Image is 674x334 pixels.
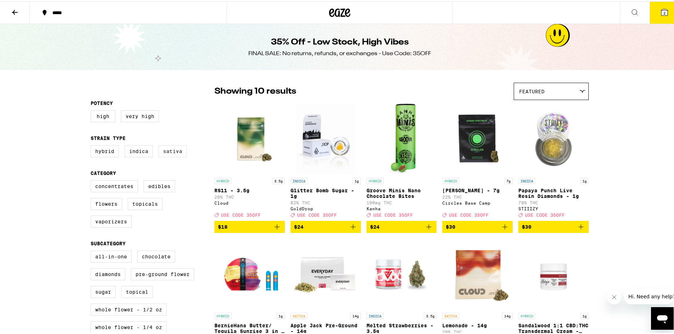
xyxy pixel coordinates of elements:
[518,199,589,204] p: 78% THC
[214,321,285,333] p: BernieHana Butter/ Tequila Sunrise 3 in 1 AIO - 1g
[367,176,384,183] p: HYBRID
[502,311,513,318] p: 14g
[367,199,437,204] p: 100mg THC
[525,211,565,216] span: USE CODE 35OFF
[518,186,589,198] p: Papaya Punch Live Resin Diamonds - 1g
[4,5,51,11] span: Hi. Need any help?
[446,223,455,228] span: $30
[367,102,437,219] a: Open page for Groove Minis Nano Chocolate Bites from Kanha
[442,102,513,173] img: Circles Base Camp - Lantz - 7g
[294,223,304,228] span: $24
[290,237,361,308] img: Everyday - Apple Jack Pre-Ground - 14g
[91,320,167,332] label: Whole Flower - 1/4 oz
[518,237,589,308] img: Mary's Medicinals - Sandalwood 1:1 CBD:THC Transdermal Cream - 1000mg
[137,249,175,261] label: Chocolate
[442,237,513,308] img: Cloud - Lemonade - 14g
[128,197,162,209] label: Topicals
[442,186,513,192] p: [PERSON_NAME] - 7g
[651,306,674,328] iframe: Button to launch messaging window
[607,289,621,303] iframe: Close message
[214,237,285,308] img: Cookies - BernieHana Butter/ Tequila Sunrise 3 in 1 AIO - 1g
[442,321,513,327] p: Lemonade - 14g
[214,199,285,204] div: Cloud
[144,179,175,191] label: Edibles
[290,199,361,204] p: 82% THC
[91,249,132,261] label: All-In-One
[290,311,307,318] p: SATIVA
[91,285,116,297] label: Sugar
[518,176,535,183] p: INDICA
[221,211,261,216] span: USE CODE 35OFF
[518,321,589,333] p: Sandalwood 1:1 CBD:THC Transdermal Cream - 1000mg
[518,102,589,173] img: STIIIZY - Papaya Punch Live Resin Diamonds - 1g
[214,84,296,96] p: Showing 10 results
[442,176,459,183] p: HYBRID
[290,186,361,198] p: Glitter Bomb Sugar - 1g
[367,237,437,308] img: Ember Valley - Melted Strawberries - 3.5g
[442,311,459,318] p: SATIVA
[624,287,674,303] iframe: Message from company
[214,102,285,219] a: Open page for RS11 - 3.5g from Cloud
[214,102,285,173] img: Cloud - RS11 - 3.5g
[91,197,122,209] label: Flowers
[449,211,489,216] span: USE CODE 35OFF
[442,328,513,333] p: 20% THC
[290,102,361,219] a: Open page for Glitter Bomb Sugar - 1g from GoldDrop
[91,169,116,175] legend: Category
[352,176,361,183] p: 1g
[159,144,187,156] label: Sativa
[367,321,437,333] p: Melted Strawberries - 3.5g
[214,193,285,198] p: 20% THC
[214,186,285,192] p: RS11 - 3.5g
[580,176,589,183] p: 1g
[367,219,437,232] button: Add to bag
[290,219,361,232] button: Add to bag
[248,48,431,56] div: FINAL SALE: No returns, refunds, or exchanges - Use Code: 35OFF
[91,214,132,226] label: Vaporizers
[424,311,437,318] p: 3.5g
[367,205,437,210] div: Kanha
[580,311,589,318] p: 1g
[518,205,589,210] div: STIIIZY
[367,311,384,318] p: INDICA
[290,205,361,210] div: GoldDrop
[91,239,126,245] legend: Subcategory
[214,176,231,183] p: HYBRID
[272,176,285,183] p: 3.5g
[518,102,589,219] a: Open page for Papaya Punch Live Resin Diamonds - 1g from STIIIZY
[442,193,513,198] p: 22% THC
[121,285,153,297] label: Topical
[663,10,666,14] span: 2
[131,267,194,279] label: Pre-ground Flower
[387,102,416,173] img: Kanha - Groove Minis Nano Chocolate Bites
[125,144,153,156] label: Indica
[370,223,380,228] span: $24
[91,134,126,140] legend: Strain Type
[91,267,125,279] label: Diamonds
[518,219,589,232] button: Add to bag
[91,109,115,121] label: High
[373,211,413,216] span: USE CODE 35OFF
[519,87,545,93] span: Featured
[290,321,361,333] p: Apple Jack Pre-Ground - 14g
[218,223,227,228] span: $18
[91,302,167,314] label: Whole Flower - 1/2 oz
[367,186,437,198] p: Groove Minis Nano Chocolate Bites
[276,311,285,318] p: 1g
[91,144,119,156] label: Hybrid
[91,179,138,191] label: Concentrates
[297,211,337,216] span: USE CODE 35OFF
[290,176,307,183] p: INDICA
[350,311,361,318] p: 14g
[214,311,231,318] p: HYBRID
[91,99,113,105] legend: Potency
[296,102,355,173] img: GoldDrop - Glitter Bomb Sugar - 1g
[442,102,513,219] a: Open page for Lantz - 7g from Circles Base Camp
[442,199,513,204] div: Circles Base Camp
[522,223,531,228] span: $30
[121,109,159,121] label: Very High
[214,219,285,232] button: Add to bag
[518,311,535,318] p: HYBRID
[271,35,409,47] h1: 35% Off - Low Stock, High Vibes
[504,176,513,183] p: 7g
